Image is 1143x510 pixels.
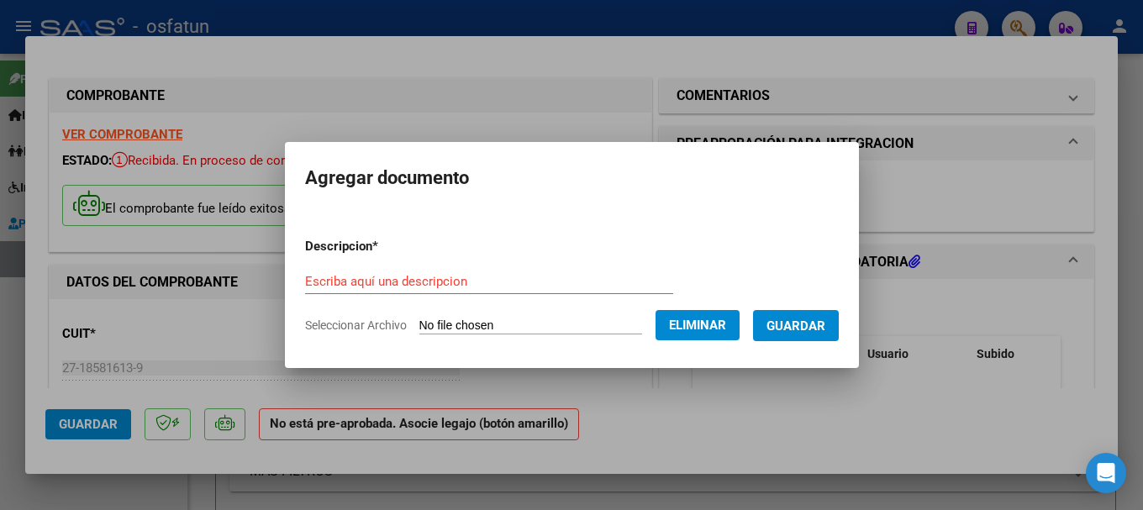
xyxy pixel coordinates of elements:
[305,237,466,256] p: Descripcion
[1086,453,1126,493] div: Open Intercom Messenger
[305,318,407,332] span: Seleccionar Archivo
[656,310,740,340] button: Eliminar
[305,162,839,194] h2: Agregar documento
[766,318,825,334] span: Guardar
[753,310,839,341] button: Guardar
[669,318,726,333] span: Eliminar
